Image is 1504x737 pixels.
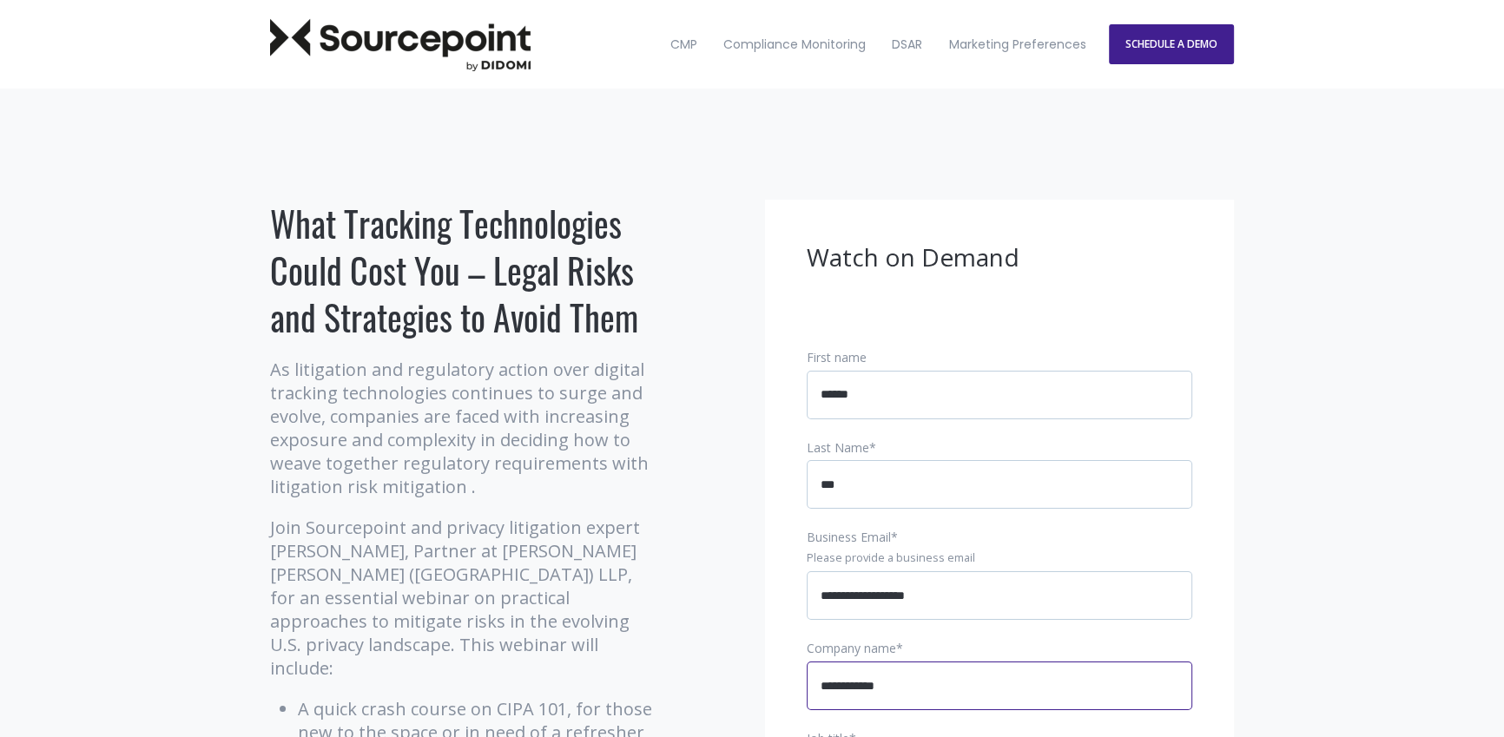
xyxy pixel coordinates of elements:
[807,640,896,656] span: Company name
[807,241,1192,274] h3: Watch on Demand
[1109,24,1234,64] a: SCHEDULE A DEMO
[712,8,877,82] a: Compliance Monitoring
[270,200,656,340] h1: What Tracking Technologies Could Cost You – Legal Risks and Strategies to Avoid Them
[270,516,656,680] p: Join Sourcepoint and privacy litigation expert [PERSON_NAME], Partner at [PERSON_NAME] [PERSON_NA...
[807,439,869,456] span: Last Name
[807,349,867,365] span: First name
[270,18,531,71] img: Sourcepoint Logo Dark
[807,529,891,545] span: Business Email
[807,550,1192,566] legend: Please provide a business email
[881,8,933,82] a: DSAR
[270,358,656,498] p: As litigation and regulatory action over digital tracking technologies continues to surge and evo...
[658,8,1098,82] nav: Desktop navigation
[658,8,708,82] a: CMP
[937,8,1097,82] a: Marketing Preferences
